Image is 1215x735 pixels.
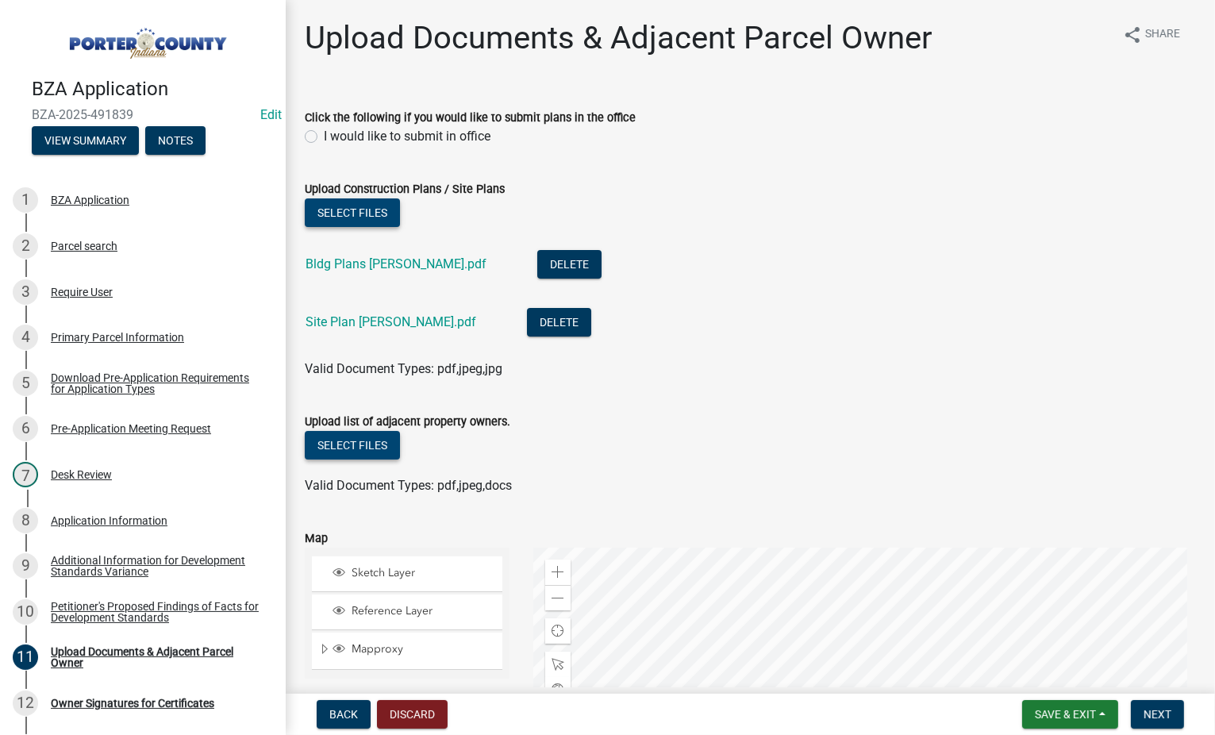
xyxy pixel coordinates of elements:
[32,135,139,148] wm-modal-confirm: Summary
[329,708,358,721] span: Back
[312,556,502,592] li: Sketch Layer
[13,691,38,716] div: 12
[13,462,38,487] div: 7
[13,279,38,305] div: 3
[13,553,38,579] div: 9
[305,113,636,124] label: Click the following if you would like to submit plans in the office
[51,601,260,623] div: Petitioner's Proposed Findings of Facts for Development Standards
[51,194,129,206] div: BZA Application
[51,698,214,709] div: Owner Signatures for Certificates
[51,287,113,298] div: Require User
[13,645,38,670] div: 11
[13,599,38,625] div: 10
[1022,700,1118,729] button: Save & Exit
[377,700,448,729] button: Discard
[51,469,112,480] div: Desk Review
[145,135,206,148] wm-modal-confirm: Notes
[13,508,38,533] div: 8
[312,633,502,669] li: Mapproxy
[13,325,38,350] div: 4
[305,198,400,227] button: Select files
[32,107,254,122] span: BZA-2025-491839
[51,646,260,668] div: Upload Documents & Adjacent Parcel Owner
[348,642,497,656] span: Mapproxy
[306,314,476,329] a: Site Plan [PERSON_NAME].pdf
[317,700,371,729] button: Back
[13,371,38,396] div: 5
[537,258,602,273] wm-modal-confirm: Delete Document
[13,187,38,213] div: 1
[330,604,497,620] div: Reference Layer
[1145,25,1180,44] span: Share
[527,316,591,331] wm-modal-confirm: Delete Document
[310,552,504,674] ul: Layer List
[318,642,330,659] span: Expand
[527,308,591,337] button: Delete
[305,478,512,493] span: Valid Document Types: pdf,jpeg,docs
[330,642,497,658] div: Mapproxy
[545,560,571,585] div: Zoom in
[13,233,38,259] div: 2
[145,126,206,155] button: Notes
[51,332,184,343] div: Primary Parcel Information
[1035,708,1096,721] span: Save & Exit
[305,19,932,57] h1: Upload Documents & Adjacent Parcel Owner
[51,555,260,577] div: Additional Information for Development Standards Variance
[260,107,282,122] a: Edit
[305,361,502,376] span: Valid Document Types: pdf,jpeg,jpg
[32,78,273,101] h4: BZA Application
[330,566,497,582] div: Sketch Layer
[1123,25,1142,44] i: share
[1131,700,1184,729] button: Next
[51,515,167,526] div: Application Information
[260,107,282,122] wm-modal-confirm: Edit Application Number
[1110,19,1193,50] button: shareShare
[545,585,571,610] div: Zoom out
[305,184,505,195] label: Upload Construction Plans / Site Plans
[32,126,139,155] button: View Summary
[348,604,497,618] span: Reference Layer
[32,17,260,61] img: Porter County, Indiana
[545,618,571,644] div: Find my location
[51,241,117,252] div: Parcel search
[1144,708,1171,721] span: Next
[537,250,602,279] button: Delete
[312,595,502,630] li: Reference Layer
[324,127,490,146] label: I would like to submit in office
[305,431,400,460] button: Select files
[51,372,260,394] div: Download Pre-Application Requirements for Application Types
[51,423,211,434] div: Pre-Application Meeting Request
[305,417,510,428] label: Upload list of adjacent property owners.
[348,566,497,580] span: Sketch Layer
[13,416,38,441] div: 6
[305,533,328,545] label: Map
[306,256,486,271] a: Bldg Plans [PERSON_NAME].pdf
